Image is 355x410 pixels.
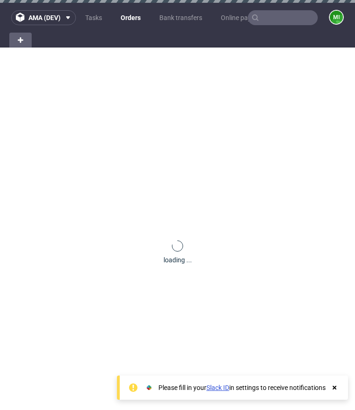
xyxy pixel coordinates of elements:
[80,10,108,25] a: Tasks
[154,10,208,25] a: Bank transfers
[28,14,61,21] span: ama (dev)
[206,384,229,391] a: Slack ID
[164,255,192,265] div: loading ...
[330,11,343,24] figcaption: mi
[115,10,146,25] a: Orders
[144,383,154,392] img: Slack
[11,10,76,25] button: ama (dev)
[215,10,275,25] a: Online payments
[158,383,326,392] div: Please fill in your in settings to receive notifications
